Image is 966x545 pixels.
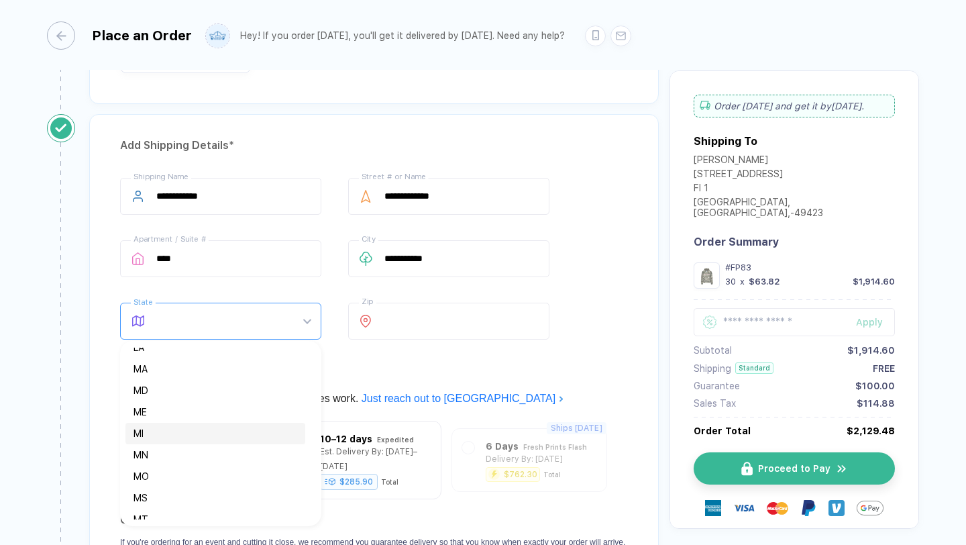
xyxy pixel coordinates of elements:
div: Shipping To [694,135,757,148]
div: Total [381,478,398,486]
div: 10–12 days ExpeditedEst. Delivery By: [DATE]–[DATE]$285.90Total [297,432,431,489]
div: $114.88 [857,398,895,409]
img: user profile [206,24,229,48]
div: MD [133,383,297,398]
div: Apply [856,317,895,328]
img: 9cfa9c71-1e44-458a-a11f-e49117fc47bf_nt_front_1758923120679.jpg [697,266,716,285]
div: MS [125,487,305,509]
button: Apply [839,308,895,336]
div: [PERSON_NAME] [694,154,895,168]
div: Shipping Method [120,366,628,388]
div: Fl 1 [694,183,895,197]
div: $2,129.48 [847,426,895,436]
div: #FP83 [725,262,895,272]
div: MI [125,423,305,444]
div: FREE [873,363,895,374]
div: Guarantee [694,381,740,391]
img: icon [741,462,753,476]
div: $100.00 [855,381,895,391]
div: MT [125,509,305,530]
div: [STREET_ADDRESS] [694,168,895,183]
a: Just reach out to [GEOGRAPHIC_DATA] [362,393,564,404]
div: Order Total [694,426,751,436]
div: Order Summary [694,236,895,248]
div: Order [DATE] and get it by [DATE] . [694,95,895,117]
div: 10–12 days [320,432,372,446]
div: $63.82 [749,277,780,287]
div: ME [133,405,297,419]
div: LA [133,340,297,355]
div: 30 [725,277,736,287]
div: $285.90 [320,474,378,490]
div: LA [125,337,305,358]
div: $1,914.60 [853,277,895,287]
img: express [705,500,721,516]
div: Est. Delivery By: [DATE]–[DATE] [320,444,431,474]
div: MA [125,358,305,380]
div: x [739,277,746,287]
h2: Guarantee Delivery [120,509,628,531]
img: Venmo [828,500,845,516]
div: MD [125,380,305,401]
div: Expedited [377,432,414,447]
img: GPay [857,495,883,522]
div: [GEOGRAPHIC_DATA], [GEOGRAPHIC_DATA] , - 49423 [694,197,895,221]
img: Paypal [800,500,816,516]
div: Shipping [694,363,731,374]
div: MS [133,491,297,505]
div: MT [133,512,297,527]
img: master-card [767,497,788,519]
div: MI [133,426,297,441]
div: $1,914.60 [847,345,895,356]
button: iconProceed to Payicon [694,452,895,485]
div: MO [133,469,297,484]
div: Hey! If you order [DATE], you'll get it delivered by [DATE]. Need any help? [240,30,565,42]
div: Add Shipping Details [120,135,628,156]
img: visa [733,497,755,519]
span: Proceed to Pay [758,463,830,474]
div: Place an Order [92,28,192,44]
div: MO [125,466,305,487]
div: Need it faster? We can make most timelines work. [120,388,628,409]
div: Subtotal [694,345,732,356]
div: Standard [735,362,773,374]
div: ME [125,401,305,423]
img: icon [836,462,848,475]
div: MN [125,444,305,466]
div: Sales Tax [694,398,736,409]
div: MN [133,448,297,462]
div: MA [133,362,297,377]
